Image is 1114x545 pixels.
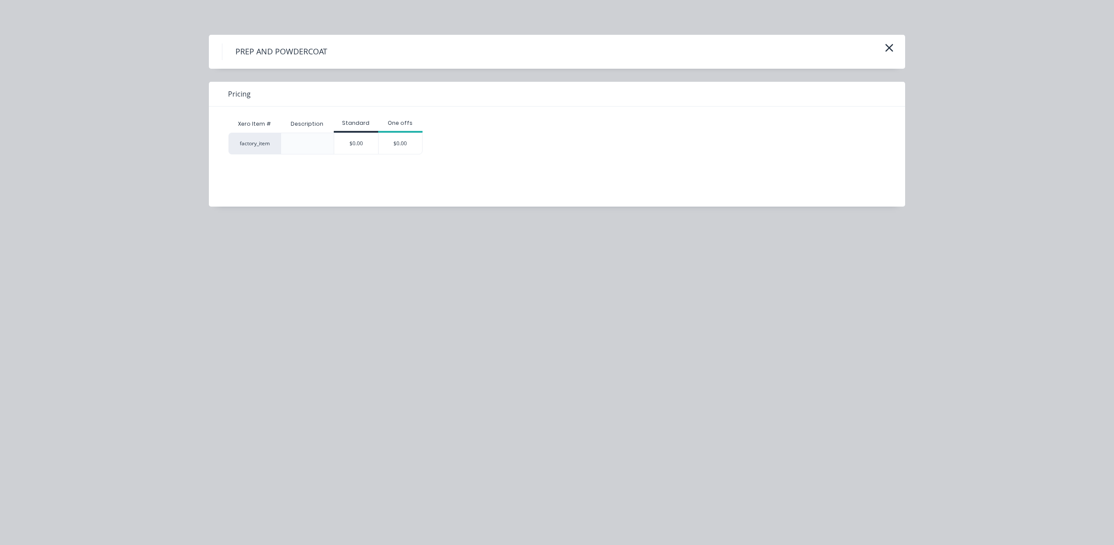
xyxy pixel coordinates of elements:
div: factory_item [228,133,281,154]
h4: PREP AND POWDERCOAT [222,43,340,60]
div: Description [284,113,330,135]
span: Pricing [228,89,251,99]
div: One offs [378,119,423,127]
div: $0.00 [379,133,422,154]
div: $0.00 [334,133,378,154]
div: Xero Item # [228,115,281,133]
div: Standard [334,119,378,127]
